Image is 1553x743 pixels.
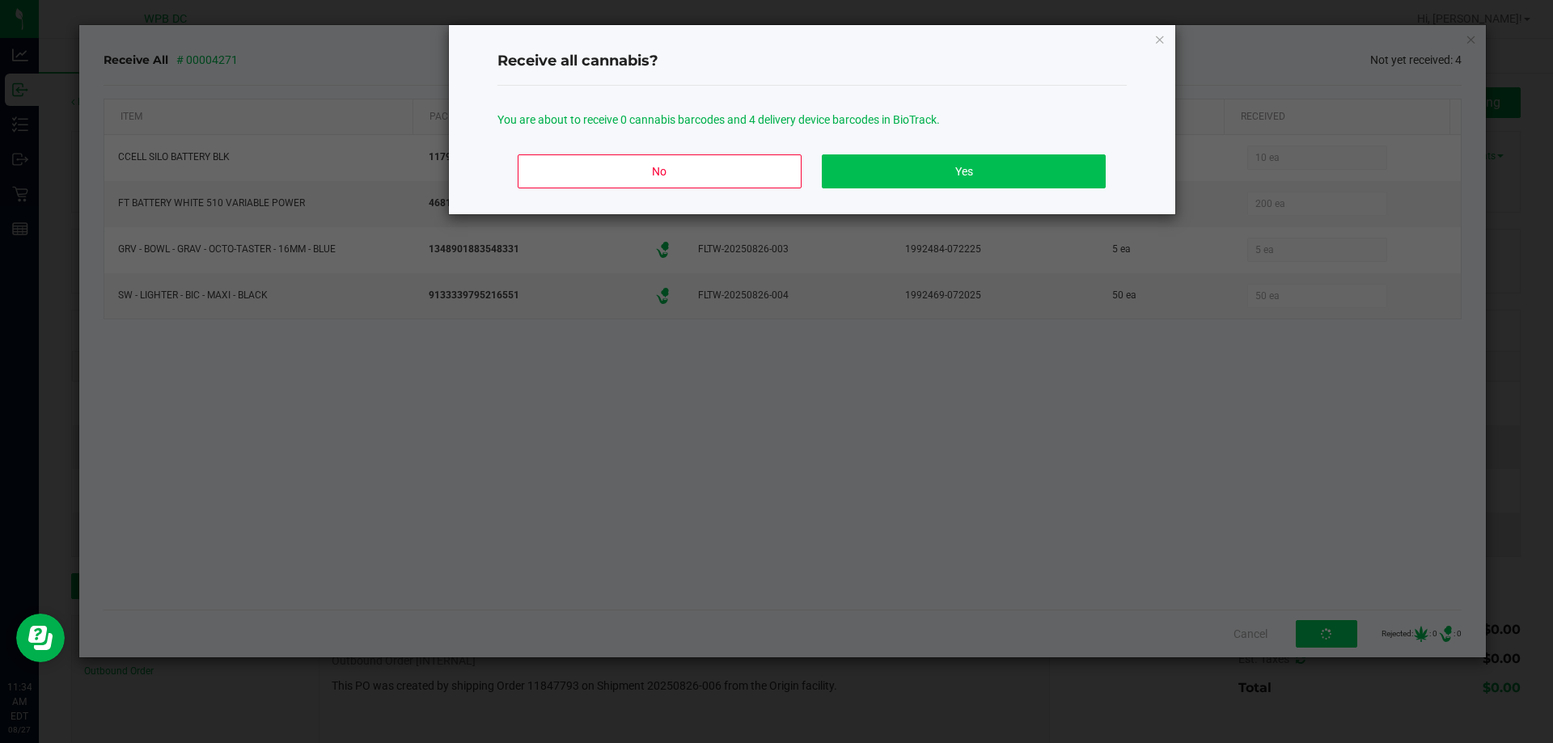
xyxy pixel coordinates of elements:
[822,154,1105,188] button: Yes
[16,614,65,662] iframe: Resource center
[497,112,1127,129] p: You are about to receive 0 cannabis barcodes and 4 delivery device barcodes in BioTrack.
[1154,29,1166,49] button: Close
[518,154,801,188] button: No
[497,51,1127,72] h4: Receive all cannabis?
